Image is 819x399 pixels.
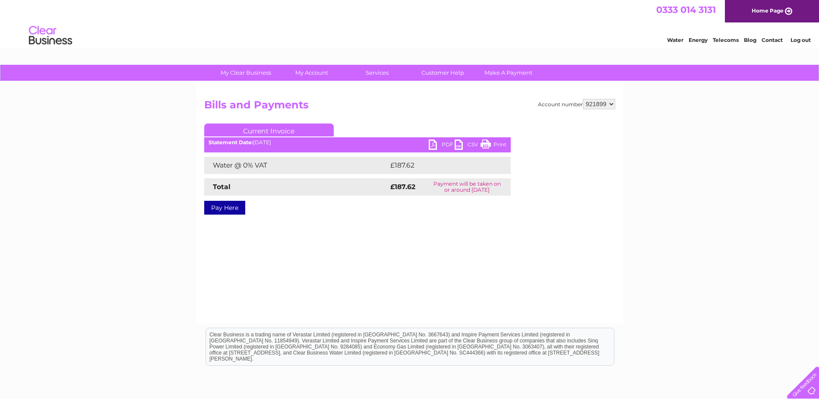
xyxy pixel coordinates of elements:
a: Print [481,139,506,152]
a: Contact [762,37,783,43]
strong: Total [213,183,231,191]
td: £187.62 [388,157,495,174]
div: [DATE] [204,139,511,146]
div: Clear Business is a trading name of Verastar Limited (registered in [GEOGRAPHIC_DATA] No. 3667643... [206,5,614,42]
a: Water [667,37,683,43]
a: My Clear Business [210,65,281,81]
img: logo.png [28,22,73,49]
strong: £187.62 [390,183,415,191]
h2: Bills and Payments [204,99,615,115]
td: Water @ 0% VAT [204,157,388,174]
a: PDF [429,139,455,152]
a: Current Invoice [204,123,334,136]
a: Blog [744,37,756,43]
a: CSV [455,139,481,152]
a: Log out [791,37,811,43]
a: 0333 014 3131 [656,4,716,15]
a: Telecoms [713,37,739,43]
a: Energy [689,37,708,43]
a: Pay Here [204,201,245,215]
div: Account number [538,99,615,109]
a: Customer Help [407,65,478,81]
a: My Account [276,65,347,81]
b: Statement Date: [209,139,253,146]
a: Make A Payment [473,65,544,81]
a: Services [342,65,413,81]
td: Payment will be taken on or around [DATE] [424,178,510,196]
